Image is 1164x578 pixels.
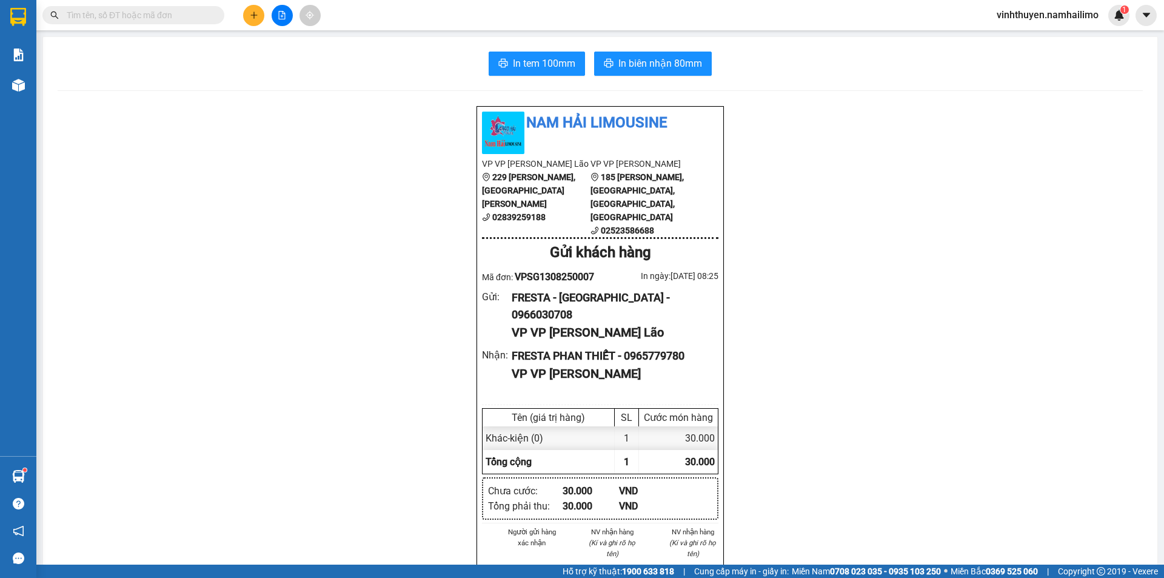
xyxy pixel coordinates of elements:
span: Hỗ trợ kỹ thuật: [563,565,674,578]
span: question-circle [13,498,24,509]
img: logo-vxr [10,8,26,26]
li: Người gửi hàng xác nhận [506,526,558,548]
div: Nhận : [482,348,512,363]
div: Tên (giá trị hàng) [486,412,611,423]
button: printerIn biên nhận 80mm [594,52,712,76]
img: warehouse-icon [12,470,25,483]
span: Cung cấp máy in - giấy in: [694,565,789,578]
span: phone [482,213,490,221]
b: 02839259188 [492,212,546,222]
span: ⚪️ [944,569,948,574]
span: printer [498,58,508,70]
sup: 1 [23,468,27,472]
div: 30.000 [639,426,718,450]
div: Cước món hàng [642,412,715,423]
span: printer [604,58,614,70]
b: 185 [PERSON_NAME], [GEOGRAPHIC_DATA], [GEOGRAPHIC_DATA], [GEOGRAPHIC_DATA] [590,172,684,222]
span: 1 [624,456,629,468]
span: environment [590,173,599,181]
div: Mã đơn: [482,269,600,284]
input: Tìm tên, số ĐT hoặc mã đơn [67,8,210,22]
span: aim [306,11,314,19]
li: VP VP [PERSON_NAME] [590,157,699,170]
i: (Kí và ghi rõ họ tên) [669,539,716,558]
div: Tổng phải thu : [488,499,563,514]
span: Khác - kiện (0) [486,432,543,444]
span: | [683,565,685,578]
div: 30.000 [563,499,619,514]
span: VPSG1308250007 [515,271,594,283]
div: Chưa cước : [488,483,563,499]
span: message [13,553,24,564]
span: | [1047,565,1049,578]
button: caret-down [1136,5,1157,26]
strong: 1900 633 818 [622,566,674,576]
span: 30.000 [685,456,715,468]
li: NV nhận hàng [587,526,638,537]
strong: 0708 023 035 - 0935 103 250 [830,566,941,576]
span: environment [482,173,490,181]
img: logo.jpg [482,112,524,154]
div: 30.000 [563,483,619,499]
i: (Kí và ghi rõ họ tên) [589,539,635,558]
img: icon-new-feature [1114,10,1125,21]
div: In ngày: [DATE] 08:25 [600,269,718,283]
span: In biên nhận 80mm [618,56,702,71]
b: 02523586688 [601,226,654,235]
span: notification [13,525,24,537]
sup: 1 [1120,5,1129,14]
img: solution-icon [12,49,25,61]
span: copyright [1097,567,1105,576]
span: file-add [278,11,286,19]
span: Miền Bắc [951,565,1038,578]
div: VP VP [PERSON_NAME] [512,365,709,383]
span: Miền Nam [792,565,941,578]
button: plus [243,5,264,26]
li: NV nhận hàng [667,526,718,537]
div: SL [618,412,635,423]
div: VND [619,483,675,499]
span: plus [250,11,258,19]
span: caret-down [1141,10,1152,21]
li: VP VP [PERSON_NAME] Lão [482,157,590,170]
span: 1 [1122,5,1126,14]
span: In tem 100mm [513,56,575,71]
div: Gửi khách hàng [482,241,718,264]
button: file-add [272,5,293,26]
div: 1 [615,426,639,450]
span: Tổng cộng [486,456,532,468]
b: 229 [PERSON_NAME], [GEOGRAPHIC_DATA][PERSON_NAME] [482,172,575,209]
div: VND [619,499,675,514]
button: printerIn tem 100mm [489,52,585,76]
div: FRESTA - [GEOGRAPHIC_DATA] - 0966030708 [512,289,709,324]
span: vinhthuyen.namhailimo [987,7,1108,22]
strong: 0369 525 060 [986,566,1038,576]
span: phone [590,226,599,235]
li: Nam Hải Limousine [482,112,718,135]
div: VP VP [PERSON_NAME] Lão [512,323,709,342]
div: FRESTA PHAN THIẾT - 0965779780 [512,348,709,365]
img: warehouse-icon [12,79,25,92]
span: search [50,11,59,19]
div: Gửi : [482,289,512,304]
button: aim [299,5,321,26]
